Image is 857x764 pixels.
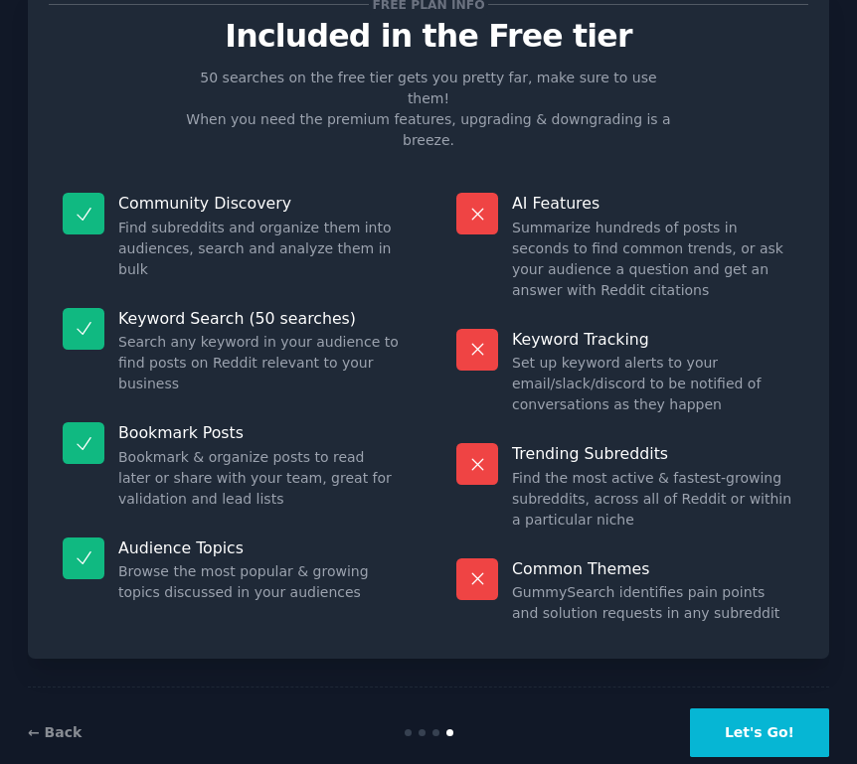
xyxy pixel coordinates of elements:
p: AI Features [512,193,794,214]
dd: Search any keyword in your audience to find posts on Reddit relevant to your business [118,332,401,394]
dd: Find the most active & fastest-growing subreddits, across all of Reddit or within a particular niche [512,468,794,531]
p: Keyword Tracking [512,329,794,350]
a: ← Back [28,724,82,740]
p: Common Themes [512,558,794,579]
dd: GummySearch identifies pain points and solution requests in any subreddit [512,582,794,624]
p: Audience Topics [118,537,401,558]
dd: Summarize hundreds of posts in seconds to find common trends, or ask your audience a question and... [512,218,794,301]
p: Included in the Free tier [49,19,808,54]
p: Bookmark Posts [118,422,401,443]
button: Let's Go! [690,708,829,757]
dd: Browse the most popular & growing topics discussed in your audiences [118,561,401,603]
p: Trending Subreddits [512,443,794,464]
dd: Bookmark & organize posts to read later or share with your team, great for validation and lead lists [118,447,401,510]
dd: Find subreddits and organize them into audiences, search and analyze them in bulk [118,218,401,280]
p: 50 searches on the free tier gets you pretty far, make sure to use them! When you need the premiu... [178,68,679,151]
p: Keyword Search (50 searches) [118,308,401,329]
p: Community Discovery [118,193,401,214]
dd: Set up keyword alerts to your email/slack/discord to be notified of conversations as they happen [512,353,794,415]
